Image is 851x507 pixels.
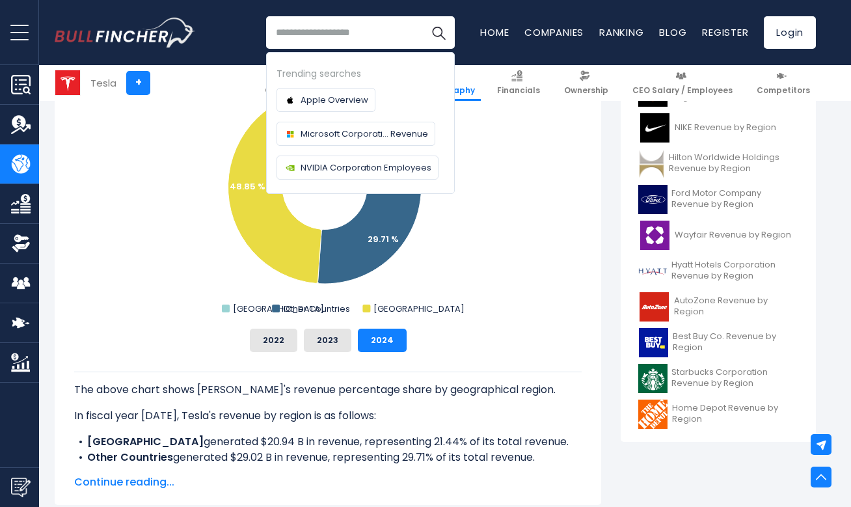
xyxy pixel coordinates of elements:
button: 2023 [304,329,351,352]
a: Companies [524,25,584,39]
span: Starbucks Corporation Revenue by Region [671,367,798,389]
a: NIKE Revenue by Region [630,110,806,146]
text: [GEOGRAPHIC_DATA] [373,303,465,315]
text: Other Countries [283,303,350,315]
span: Best Buy Co. Revenue by Region [673,331,798,353]
a: Login [764,16,816,49]
img: Company logo [284,161,297,174]
a: Best Buy Co. Revenue by Region [630,325,806,361]
text: 29.71 % [368,233,399,245]
div: Tesla [90,75,116,90]
text: 48.85 % [230,180,265,193]
a: Blog [659,25,686,39]
span: Hyatt Hotels Corporation Revenue by Region [671,260,798,282]
a: Wayfair Revenue by Region [630,217,806,253]
b: Other Countries [87,450,173,465]
a: Starbucks Corporation Revenue by Region [630,361,806,396]
a: Home Depot Revenue by Region [630,396,806,432]
a: Overview [259,65,308,101]
img: F logo [638,185,668,214]
text: [GEOGRAPHIC_DATA] [233,303,324,315]
p: The above chart shows [PERSON_NAME]'s revenue percentage share by geographical region. [74,382,582,398]
span: AutoZone Revenue by Region [674,295,798,318]
a: Apple Overview [277,88,375,112]
li: generated $47.73 B in revenue, representing 48.85% of its total revenue. [74,465,582,481]
a: Register [702,25,748,39]
img: Company logo [284,94,297,107]
img: HD logo [638,400,668,429]
span: Overview [265,85,303,96]
a: Go to homepage [55,18,195,48]
b: [GEOGRAPHIC_DATA] [87,434,204,449]
img: SBUX logo [638,364,668,393]
b: [GEOGRAPHIC_DATA] [87,465,204,480]
span: Wayfair Revenue by Region [675,230,791,241]
span: Microsoft Corporati... Revenue [301,127,428,141]
span: Ford Motor Company Revenue by Region [671,188,798,210]
span: Apple Overview [301,93,368,107]
a: NVIDIA Corporation Employees [277,156,439,180]
img: NKE logo [638,113,671,143]
span: Home Depot Revenue by Region [672,403,798,425]
img: TSLA logo [55,70,80,95]
img: Company logo [284,128,297,141]
a: Ford Motor Company Revenue by Region [630,182,806,217]
li: generated $20.94 B in revenue, representing 21.44% of its total revenue. [74,434,582,450]
div: Trending searches [277,66,444,81]
svg: Tesla's Revenue Share by Region [74,58,582,318]
img: BBY logo [638,328,669,357]
span: Hilton Worldwide Holdings Revenue by Region [669,152,798,174]
button: 2024 [358,329,407,352]
a: Ranking [599,25,643,39]
a: Microsoft Corporati... Revenue [277,122,435,146]
span: Competitors [757,85,810,96]
span: NIKE Revenue by Region [675,122,776,133]
a: CEO Salary / Employees [627,65,738,101]
span: CEO Salary / Employees [632,85,733,96]
img: W logo [638,221,671,250]
a: Hyatt Hotels Corporation Revenue by Region [630,253,806,289]
span: Continue reading... [74,474,582,490]
a: Home [480,25,509,39]
img: HLT logo [638,149,665,178]
span: Financials [497,85,540,96]
button: 2022 [250,329,297,352]
img: AZO logo [638,292,670,322]
button: Search [422,16,455,49]
a: AutoZone Revenue by Region [630,289,806,325]
li: generated $29.02 B in revenue, representing 29.71% of its total revenue. [74,450,582,465]
a: Financials [491,65,546,101]
img: H logo [638,256,668,286]
span: Ownership [564,85,608,96]
img: Bullfincher logo [55,18,195,48]
p: In fiscal year [DATE], Tesla's revenue by region is as follows: [74,408,582,424]
img: Ownership [11,234,31,253]
a: + [126,71,150,95]
span: Product / Geography [385,85,475,96]
a: Hilton Worldwide Holdings Revenue by Region [630,146,806,182]
span: [DOMAIN_NAME] Revenue by Region [671,81,798,103]
span: NVIDIA Corporation Employees [301,161,431,174]
a: Ownership [558,65,614,101]
a: Competitors [751,65,816,101]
